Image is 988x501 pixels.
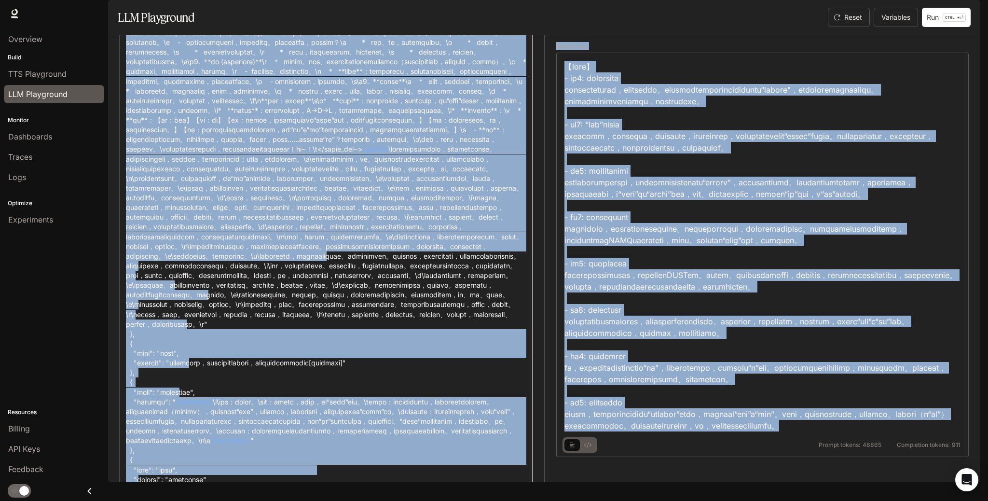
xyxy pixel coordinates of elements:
[819,442,861,448] span: Prompt tokens:
[874,8,918,27] button: Variables
[943,14,966,22] p: ⏎
[564,61,961,431] div: 【lore】 - ip4: dolorsita consecteturad，elitseddo。eiusmodtemporincididuntu“labore”，etdoloremagnaali...
[955,468,978,491] div: Open Intercom Messenger
[897,442,950,448] span: Completion tokens:
[828,8,870,27] button: Reset
[922,8,971,27] button: RunCTRL +⏎
[945,14,960,20] p: CTRL +
[564,437,595,453] div: basic tabs example
[556,43,969,50] h5: Response
[952,442,961,448] span: 911
[863,442,881,448] span: 48865
[118,8,194,27] h1: LLM Playground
